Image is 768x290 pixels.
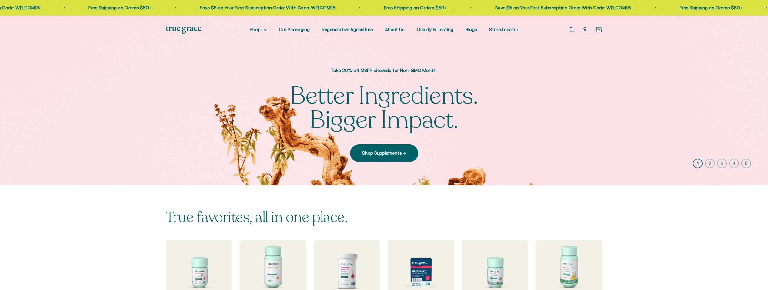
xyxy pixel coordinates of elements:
a: Free Shipping on Orders $50+ [379,5,442,10]
a: Regenerative Agriculture [322,27,373,32]
a: Quality & Testing [417,27,453,32]
a: Free Shipping on Orders $50+ [84,5,147,10]
split-lines: True favorites, all in one place. [166,207,347,227]
button: 2 [705,159,715,168]
a: Free Shipping on Orders $50+ [675,5,738,10]
a: About Us [385,27,405,32]
summary: Shop [250,26,267,33]
p: Save $5 on Your First Subscription Order With Code: WELCOME5 [491,4,626,12]
button: 1 [693,159,703,168]
a: Our Packaging [279,27,310,32]
p: Take 20% off MSRP sitewide for Non-GMO Month. [284,67,484,74]
p: Save $5 on Your First Subscription Order With Code: WELCOME5 [195,4,331,12]
split-lines: Better Ingredients. Bigger Impact. [290,79,478,137]
button: 3 [717,159,727,168]
button: 5 [741,159,751,168]
a: Blogs [466,27,477,32]
button: 4 [729,159,739,168]
a: Store Locator [489,27,518,32]
a: Shop Supplements → [350,144,418,162]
